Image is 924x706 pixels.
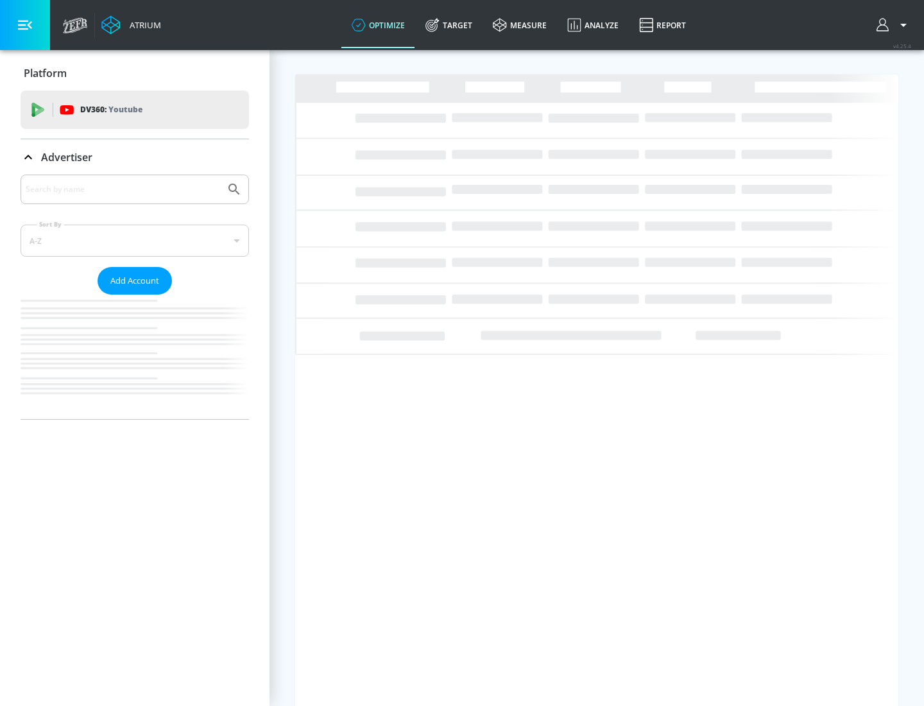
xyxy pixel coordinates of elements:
[557,2,629,48] a: Analyze
[110,273,159,288] span: Add Account
[98,267,172,295] button: Add Account
[341,2,415,48] a: optimize
[21,90,249,129] div: DV360: Youtube
[415,2,483,48] a: Target
[80,103,142,117] p: DV360:
[21,55,249,91] div: Platform
[629,2,696,48] a: Report
[108,103,142,116] p: Youtube
[483,2,557,48] a: measure
[26,181,220,198] input: Search by name
[101,15,161,35] a: Atrium
[21,225,249,257] div: A-Z
[41,150,92,164] p: Advertiser
[37,220,64,228] label: Sort By
[21,295,249,419] nav: list of Advertiser
[124,19,161,31] div: Atrium
[21,175,249,419] div: Advertiser
[893,42,911,49] span: v 4.25.4
[24,66,67,80] p: Platform
[21,139,249,175] div: Advertiser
